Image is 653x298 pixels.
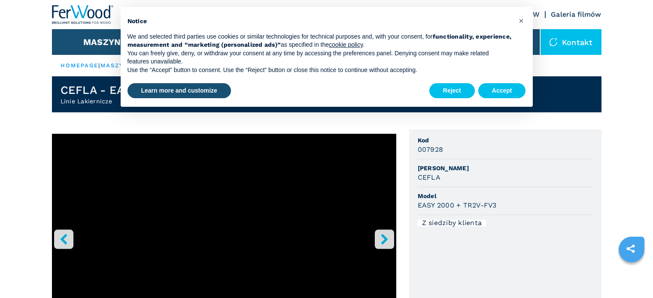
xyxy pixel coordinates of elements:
strong: functionality, experience, measurement and “marketing (personalized ads)” [128,33,512,48]
a: sharethis [620,238,641,259]
h2: Linie Lakiernicze [61,97,238,105]
h3: EASY 2000 + TR2V-FV3 [418,200,497,210]
span: Kod [418,136,593,144]
h1: CEFLA - EASY 2000 + TR2V-FV3 [61,83,238,97]
img: Kontakt [549,38,558,46]
button: Maszyny [83,37,127,47]
button: Learn more and customize [128,83,231,99]
a: Galeria filmów [551,10,601,18]
button: Close this notice [515,14,528,27]
img: Ferwood [52,5,114,24]
button: Reject [429,83,475,99]
div: Z siedziby klienta [418,220,486,226]
a: HOMEPAGE [61,62,99,69]
h3: CEFLA [418,172,440,182]
h3: 007928 [418,144,443,154]
h2: Notice [128,17,512,26]
a: maszyny [100,62,134,69]
span: | [98,62,100,69]
div: Kontakt [541,29,601,55]
button: right-button [375,229,394,249]
button: Accept [478,83,526,99]
p: Use the “Accept” button to consent. Use the “Reject” button or close this notice to continue with... [128,66,512,75]
button: left-button [54,229,73,249]
iframe: Chat [617,259,647,292]
span: Model [418,192,593,200]
p: We and selected third parties use cookies or similar technologies for technical purposes and, wit... [128,33,512,49]
span: × [519,15,524,26]
a: cookie policy [329,41,363,48]
p: You can freely give, deny, or withdraw your consent at any time by accessing the preferences pane... [128,49,512,66]
span: [PERSON_NAME] [418,164,593,172]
